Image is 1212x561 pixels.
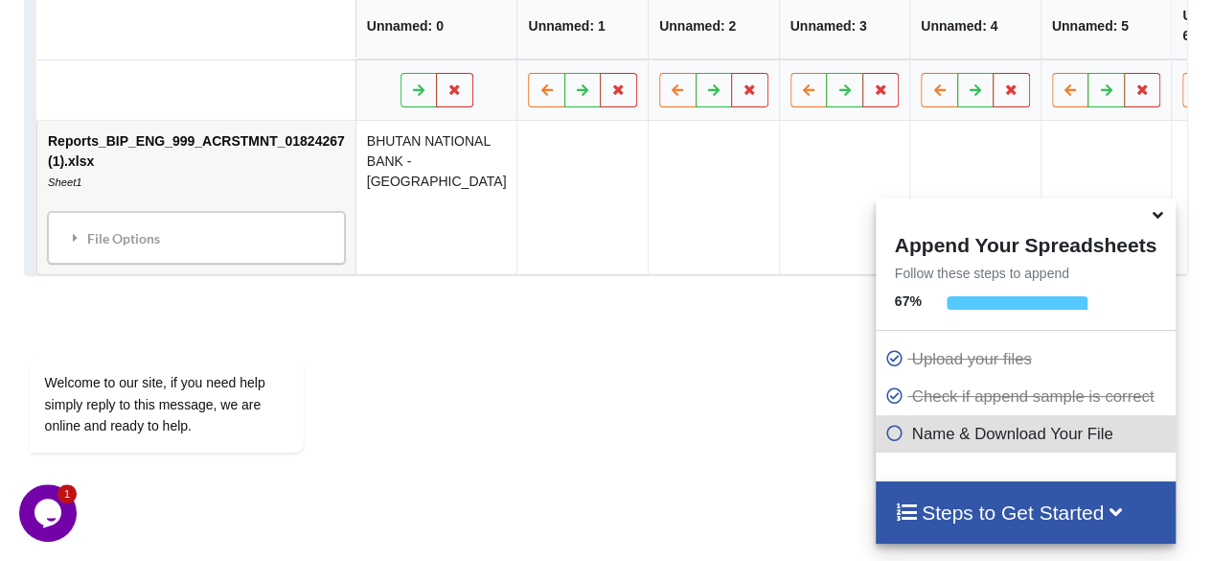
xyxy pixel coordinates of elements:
h4: Append Your Spreadsheets [876,228,1176,257]
p: Follow these steps to append [876,264,1176,283]
b: 67 % [895,293,922,309]
iframe: chat widget [19,248,364,475]
i: Sheet1 [48,176,81,188]
p: Upload your files [885,347,1171,371]
h4: Steps to Get Started [895,501,1156,525]
td: Reports_BIP_ENG_999_ACRSTMNT_01824267 (1).xlsx [37,121,355,274]
div: File Options [54,218,339,258]
p: Check if append sample is correct [885,385,1171,409]
td: BHUTAN NATIONAL BANK - [GEOGRAPHIC_DATA] [355,121,517,274]
iframe: chat widget [19,484,80,542]
p: Name & Download Your File [885,422,1171,446]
